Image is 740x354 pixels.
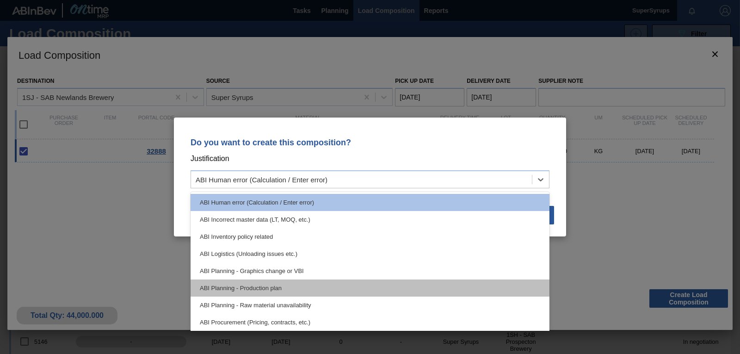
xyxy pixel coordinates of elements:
div: ABI Human error (Calculation / Enter error) [191,194,549,211]
div: ABI Planning - Raw material unavailability [191,297,549,314]
div: ABI Planning - Production plan [191,279,549,297]
div: ABI Inventory policy related [191,228,549,245]
div: ABI Procurement (Pricing, contracts, etc.) [191,314,549,331]
p: Do you want to create this composition? [191,138,549,147]
p: Justification [191,153,549,165]
div: ABI Planning - Graphics change or VBI [191,262,549,279]
div: ABI Logistics (Unloading issues etc.) [191,245,549,262]
div: ABI Human error (Calculation / Enter error) [196,176,327,184]
div: ABI Incorrect master data (LT, MOQ, etc.) [191,211,549,228]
